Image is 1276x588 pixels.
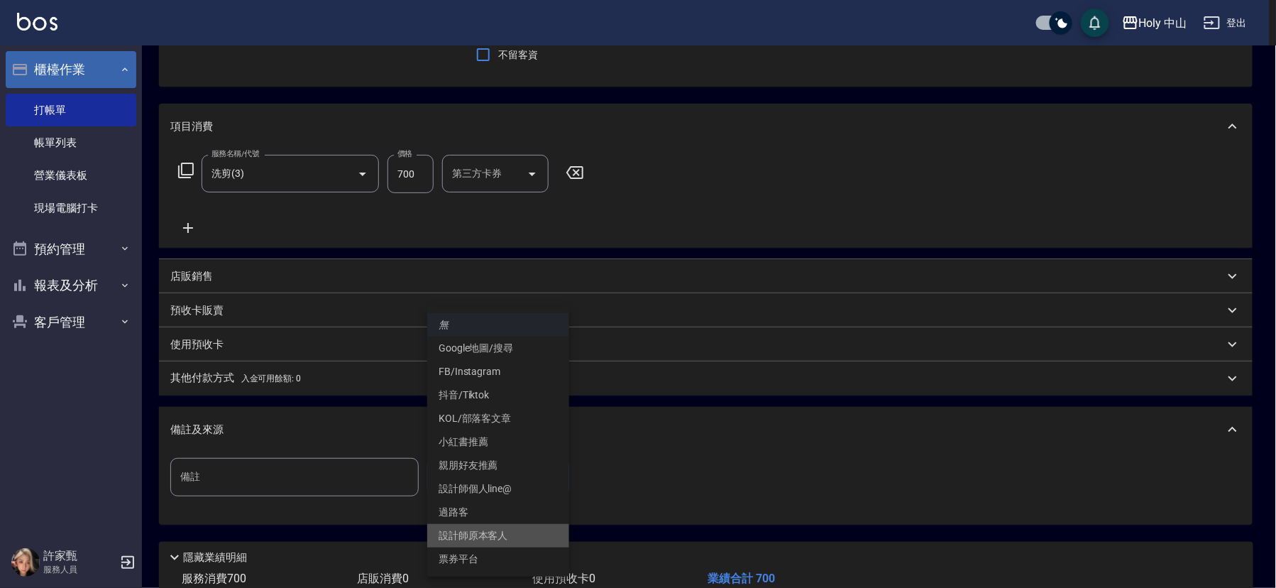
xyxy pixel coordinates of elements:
li: 設計師原本客人 [427,524,569,548]
li: 過路客 [427,501,569,524]
li: 抖音/Tiktok [427,383,569,407]
li: 小紅書推薦 [427,430,569,454]
li: 親朋好友推薦 [427,454,569,477]
li: 票券平台 [427,548,569,571]
li: FB/Instagram [427,360,569,383]
li: 設計師個人line@ [427,477,569,501]
li: Google地圖/搜尋 [427,337,569,360]
em: 無 [439,317,449,332]
li: KOL/部落客文章 [427,407,569,430]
